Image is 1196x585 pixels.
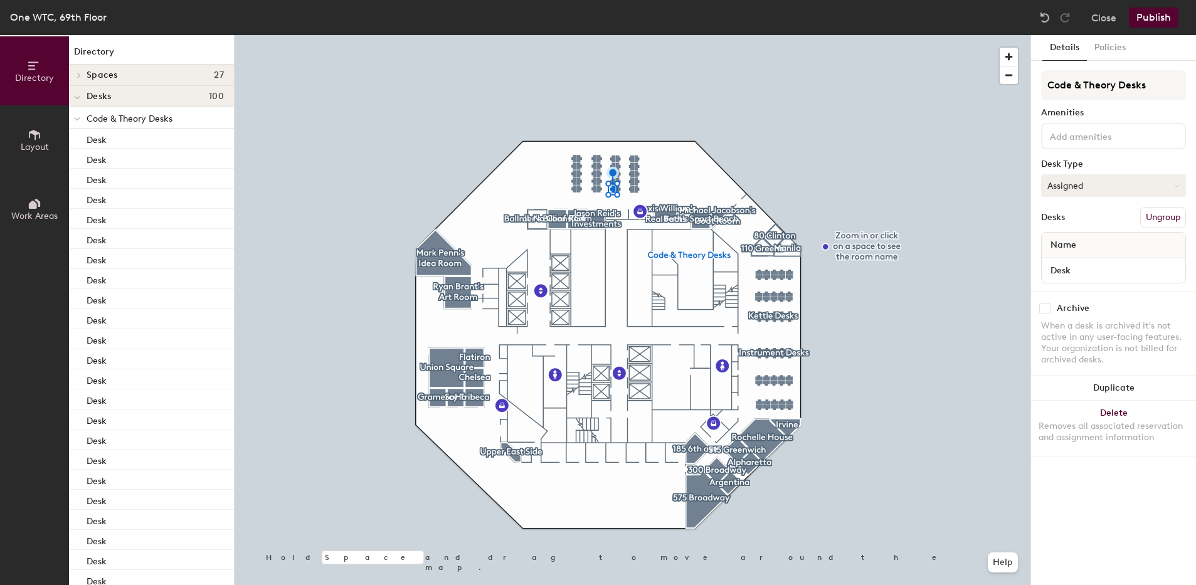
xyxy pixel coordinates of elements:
p: Desk [87,492,107,507]
p: Desk [87,472,107,487]
div: Archive [1057,303,1089,314]
p: Desk [87,211,107,226]
p: Desk [87,432,107,446]
p: Desk [87,271,107,286]
span: Desks [87,92,111,102]
span: Name [1044,234,1082,256]
span: Spaces [87,70,118,80]
button: Close [1091,8,1116,28]
button: Details [1042,35,1087,61]
span: Code & Theory Desks [87,113,172,124]
img: Redo [1059,11,1071,24]
span: Directory [15,73,54,83]
span: 27 [214,70,224,80]
p: Desk [87,312,107,326]
div: Desk Type [1041,159,1186,169]
img: Undo [1039,11,1051,24]
p: Desk [87,332,107,346]
button: Help [988,552,1018,572]
button: Publish [1129,8,1178,28]
button: DeleteRemoves all associated reservation and assignment information [1031,401,1196,456]
span: Layout [21,142,49,152]
div: One WTC, 69th Floor [10,9,107,25]
button: Assigned [1041,174,1186,197]
input: Add amenities [1047,128,1160,143]
h1: Directory [69,45,234,65]
div: Removes all associated reservation and assignment information [1039,421,1188,443]
p: Desk [87,251,107,266]
button: Duplicate [1031,376,1196,401]
div: When a desk is archived it's not active in any user-facing features. Your organization is not bil... [1041,320,1186,366]
p: Desk [87,532,107,547]
button: Ungroup [1140,207,1186,228]
div: Desks [1041,213,1065,223]
p: Desk [87,352,107,366]
p: Desk [87,452,107,466]
span: Work Areas [11,211,58,221]
p: Desk [87,171,107,186]
input: Unnamed desk [1044,261,1183,279]
p: Desk [87,151,107,166]
p: Desk [87,512,107,527]
div: Amenities [1041,108,1186,118]
button: Policies [1087,35,1133,61]
p: Desk [87,552,107,567]
p: Desk [87,392,107,406]
p: Desk [87,231,107,246]
p: Desk [87,372,107,386]
p: Desk [87,131,107,145]
p: Desk [87,191,107,206]
p: Desk [87,412,107,426]
span: 100 [209,92,224,102]
p: Desk [87,292,107,306]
